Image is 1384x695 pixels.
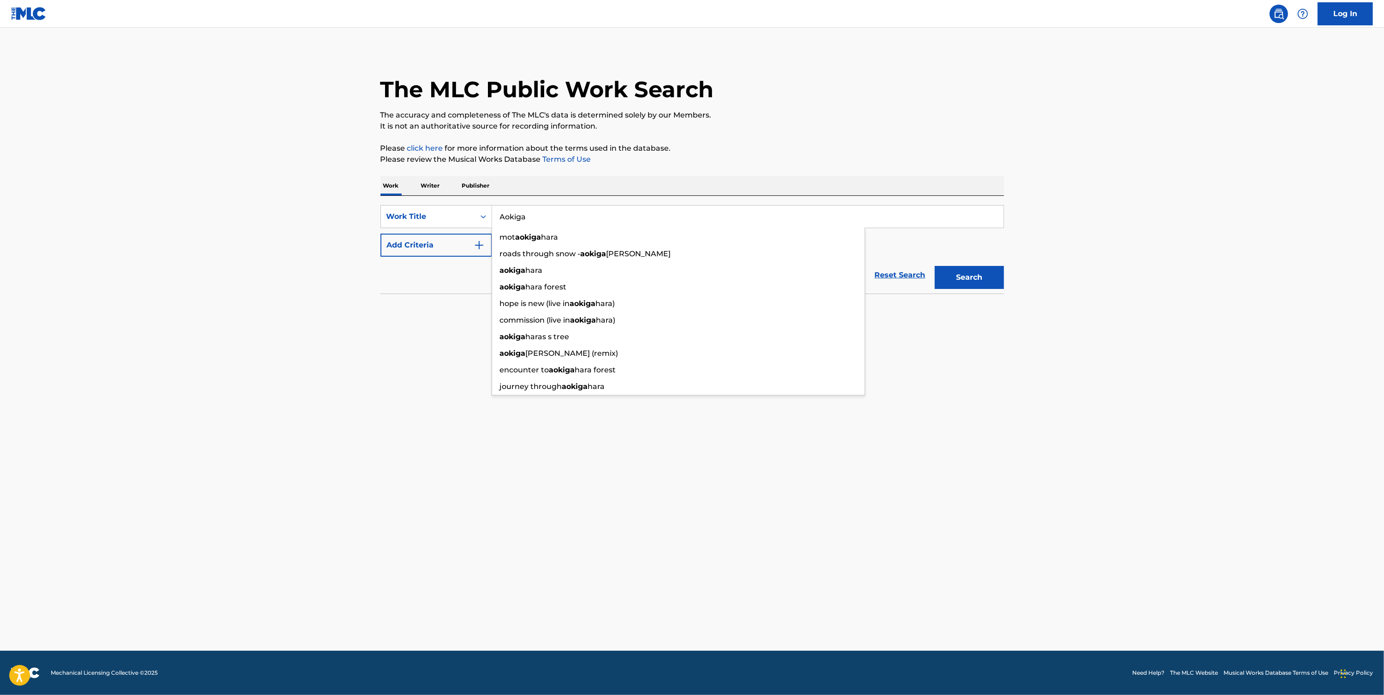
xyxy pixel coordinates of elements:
[526,332,570,341] span: haras s tree
[596,299,615,308] span: hara)
[541,233,558,241] span: hara
[1294,5,1312,23] div: Help
[562,382,588,391] strong: aokiga
[516,233,541,241] strong: aokiga
[935,266,1004,289] button: Search
[526,283,567,291] span: hara forest
[870,265,930,285] a: Reset Search
[596,316,616,324] span: hara)
[588,382,605,391] span: hara
[500,233,516,241] span: mot
[380,121,1004,132] p: It is not an authoritative source for recording information.
[1132,669,1164,677] a: Need Help?
[570,299,596,308] strong: aokiga
[575,365,616,374] span: hara forest
[380,205,1004,294] form: Search Form
[407,144,443,153] a: click here
[606,249,671,258] span: [PERSON_NAME]
[1318,2,1373,25] a: Log In
[380,154,1004,165] p: Please review the Musical Works Database
[386,211,469,222] div: Work Title
[1273,8,1284,19] img: search
[541,155,591,164] a: Terms of Use
[500,283,526,291] strong: aokiga
[500,299,570,308] span: hope is new (live in
[474,240,485,251] img: 9d2ae6d4665cec9f34b9.svg
[570,316,596,324] strong: aokiga
[1297,8,1308,19] img: help
[500,365,549,374] span: encounter to
[1270,5,1288,23] a: Public Search
[380,234,492,257] button: Add Criteria
[1338,651,1384,695] iframe: Chat Widget
[459,176,493,195] p: Publisher
[380,110,1004,121] p: The accuracy and completeness of The MLC's data is determined solely by our Members.
[1334,669,1373,677] a: Privacy Policy
[418,176,443,195] p: Writer
[500,316,570,324] span: commission (live in
[380,176,402,195] p: Work
[1170,669,1218,677] a: The MLC Website
[581,249,606,258] strong: aokiga
[1341,660,1346,688] div: Drag
[380,76,714,103] h1: The MLC Public Work Search
[11,7,47,20] img: MLC Logo
[500,266,526,275] strong: aokiga
[500,249,581,258] span: roads through snow -
[380,143,1004,154] p: Please for more information about the terms used in the database.
[526,349,618,358] span: [PERSON_NAME] (remix)
[549,365,575,374] strong: aokiga
[500,332,526,341] strong: aokiga
[51,669,158,677] span: Mechanical Licensing Collective © 2025
[1224,669,1328,677] a: Musical Works Database Terms of Use
[500,382,562,391] span: journey through
[11,667,40,678] img: logo
[500,349,526,358] strong: aokiga
[526,266,543,275] span: hara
